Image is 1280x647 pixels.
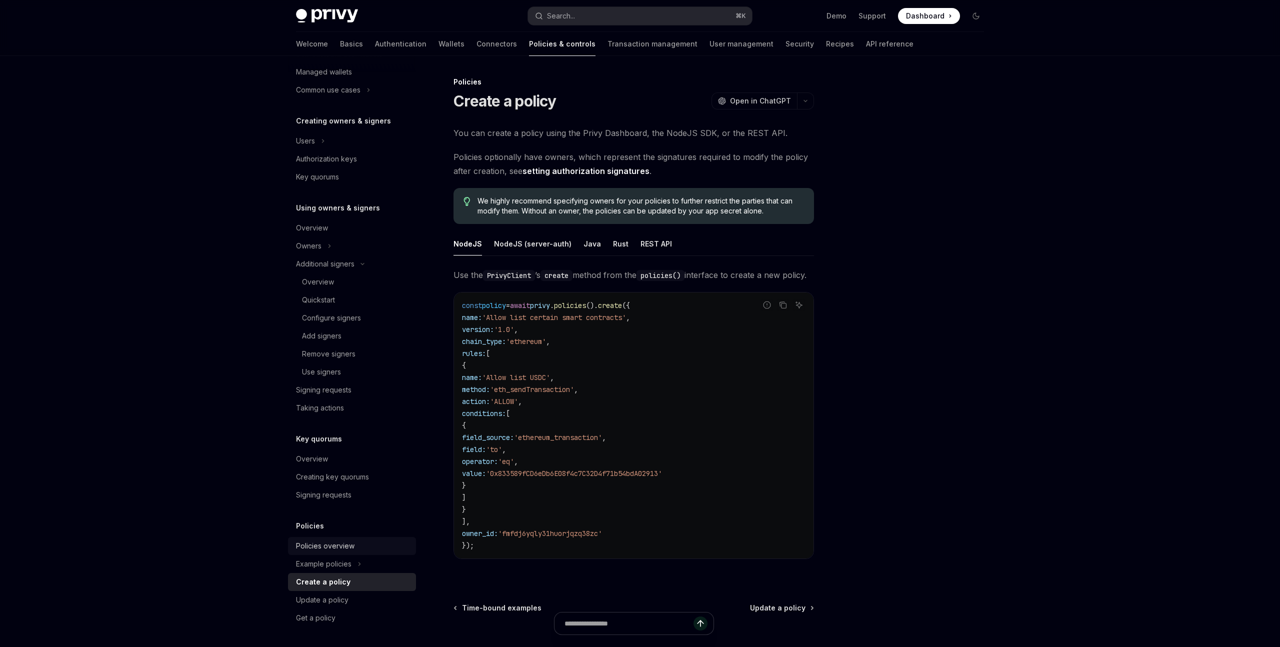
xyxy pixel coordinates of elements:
a: Time-bound examples [454,603,541,613]
a: Connectors [476,32,517,56]
span: , [574,385,578,394]
span: rules: [462,349,486,358]
span: { [462,421,466,430]
div: Common use cases [296,84,360,96]
img: dark logo [296,9,358,23]
a: Transaction management [607,32,697,56]
div: Use signers [302,366,341,378]
span: } [462,481,466,490]
a: Security [785,32,814,56]
a: Support [858,11,886,21]
div: NodeJS [453,232,482,255]
button: Copy the contents from the code block [776,298,789,311]
span: owner_id: [462,529,498,538]
div: Overview [296,222,328,234]
span: Open in ChatGPT [730,96,791,106]
span: , [514,457,518,466]
div: Add signers [302,330,341,342]
div: Authorization keys [296,153,357,165]
a: Overview [288,219,416,237]
div: REST API [640,232,672,255]
a: Update a policy [750,603,813,613]
button: Toggle Example policies section [288,555,416,573]
span: '0x833589fCD6eDb6E08f4c7C32D4f71b54bdA02913' [486,469,662,478]
code: PrivyClient [483,270,535,281]
a: Authentication [375,32,426,56]
span: 'Allow list certain smart contracts' [482,313,626,322]
h5: Policies [296,520,324,532]
span: , [518,397,522,406]
code: create [540,270,572,281]
div: Signing requests [296,384,351,396]
span: = [506,301,510,310]
div: Java [583,232,601,255]
span: value: [462,469,486,478]
a: Create a policy [288,573,416,591]
span: create [598,301,622,310]
span: ⌘ K [735,12,746,20]
span: await [510,301,530,310]
span: 'fmfdj6yqly31huorjqzq38zc' [498,529,602,538]
button: Ask AI [792,298,805,311]
span: name: [462,313,482,322]
span: } [462,505,466,514]
span: 'Allow list USDC' [482,373,550,382]
span: , [514,325,518,334]
a: User management [709,32,773,56]
span: 'to' [486,445,502,454]
a: Configure signers [288,309,416,327]
a: Demo [826,11,846,21]
span: name: [462,373,482,382]
div: Configure signers [302,312,361,324]
h1: Create a policy [453,92,556,110]
span: field_source: [462,433,514,442]
span: [ [506,409,510,418]
a: Authorization keys [288,150,416,168]
span: We highly recommend specifying owners for your policies to further restrict the parties that can ... [477,196,804,216]
a: Key quorums [288,168,416,186]
div: Key quorums [296,171,339,183]
a: Signing requests [288,486,416,504]
span: , [550,373,554,382]
a: Wallets [438,32,464,56]
div: Creating key quorums [296,471,369,483]
span: }); [462,541,474,550]
span: conditions: [462,409,506,418]
div: Get a policy [296,612,335,624]
span: . [550,301,554,310]
a: Remove signers [288,345,416,363]
a: Creating key quorums [288,468,416,486]
span: , [602,433,606,442]
span: '1.0' [494,325,514,334]
div: Remove signers [302,348,355,360]
span: You can create a policy using the Privy Dashboard, the NodeJS SDK, or the REST API. [453,126,814,140]
div: Update a policy [296,594,348,606]
div: Create a policy [296,576,350,588]
button: Toggle dark mode [968,8,984,24]
span: chain_type: [462,337,506,346]
a: Quickstart [288,291,416,309]
button: Toggle Additional signers section [288,255,416,273]
a: Taking actions [288,399,416,417]
button: Open search [528,7,752,25]
div: Example policies [296,558,351,570]
span: field: [462,445,486,454]
div: Quickstart [302,294,335,306]
span: 'eq' [498,457,514,466]
span: 'ethereum_transaction' [514,433,602,442]
span: method: [462,385,490,394]
a: API reference [866,32,913,56]
span: [ [486,349,490,358]
div: Policies overview [296,540,354,552]
div: Policies [453,77,814,87]
span: , [546,337,550,346]
span: Dashboard [906,11,944,21]
a: Managed wallets [288,63,416,81]
a: Update a policy [288,591,416,609]
span: ({ [622,301,630,310]
span: 'ethereum' [506,337,546,346]
span: (). [586,301,598,310]
code: policies() [636,270,684,281]
span: operator: [462,457,498,466]
span: Policies optionally have owners, which represent the signatures required to modify the policy aft... [453,150,814,178]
